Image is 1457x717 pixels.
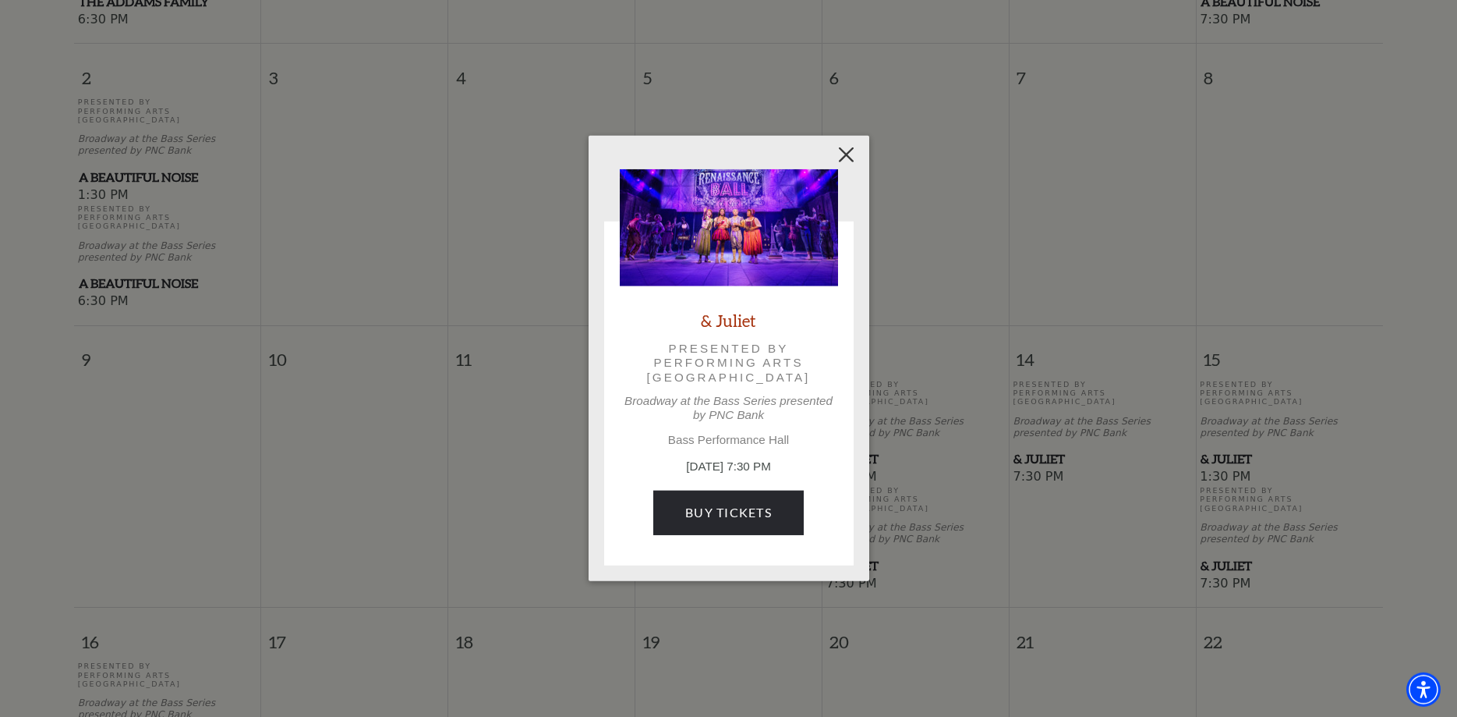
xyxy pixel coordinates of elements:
[620,458,838,476] p: [DATE] 7:30 PM
[620,394,838,422] p: Broadway at the Bass Series presented by PNC Bank
[1406,673,1441,707] div: Accessibility Menu
[620,433,838,447] p: Bass Performance Hall
[653,491,804,534] a: Buy Tickets
[701,310,756,331] a: & Juliet
[642,342,816,385] p: Presented by Performing Arts [GEOGRAPHIC_DATA]
[620,169,838,286] img: & Juliet
[831,140,861,170] button: Close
